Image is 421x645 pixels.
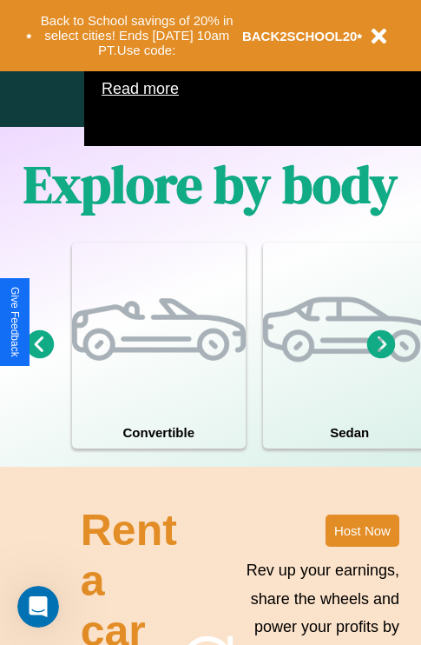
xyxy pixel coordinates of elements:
[326,515,399,547] button: Host Now
[9,287,21,357] div: Give Feedback
[242,29,358,43] b: BACK2SCHOOL20
[17,586,59,628] iframe: Intercom live chat
[72,416,246,449] h4: Convertible
[23,149,398,220] h1: Explore by body
[32,9,242,63] button: Back to School savings of 20% in select cities! Ends [DATE] 10am PT.Use code:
